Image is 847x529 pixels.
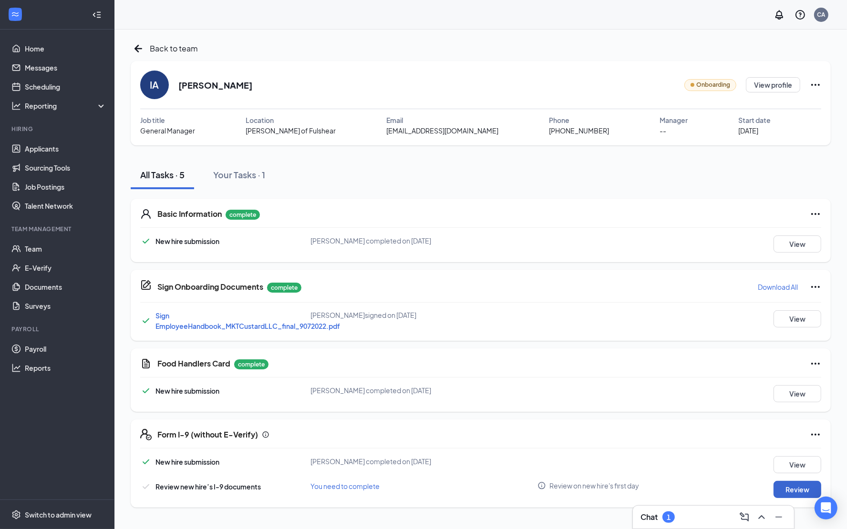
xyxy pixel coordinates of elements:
div: IA [150,78,159,92]
svg: Ellipses [810,358,821,369]
a: Talent Network [25,196,106,215]
a: ArrowLeftNewBack to team [131,41,198,56]
svg: Ellipses [810,208,821,220]
svg: Settings [11,510,21,519]
span: New hire submission [155,387,219,395]
span: [DATE] [738,125,758,136]
svg: Info [262,431,269,438]
span: You need to complete [310,482,380,490]
div: Switch to admin view [25,510,92,519]
button: View profile [746,77,800,92]
span: General Manager [140,125,195,136]
div: Hiring [11,125,104,133]
span: Job title [140,115,165,125]
a: Payroll [25,339,106,358]
svg: Checkmark [140,456,152,468]
svg: Minimize [773,511,785,523]
svg: ComposeMessage [739,511,750,523]
h5: Sign Onboarding Documents [157,282,263,292]
a: Applicants [25,139,106,158]
p: complete [267,283,301,293]
span: New hire submission [155,458,219,466]
span: Start date [738,115,771,125]
h5: Basic Information [157,209,222,219]
a: Reports [25,358,106,377]
svg: CustomFormIcon [140,358,152,369]
svg: WorkstreamLogo [10,10,20,19]
a: Sign EmployeeHandbook_MKTCustardLLC_final_9072022.pdf [155,311,340,330]
svg: Ellipses [810,281,821,293]
a: E-Verify [25,258,106,277]
a: Home [25,39,106,58]
span: Phone [549,115,569,125]
button: ChevronUp [754,509,769,525]
svg: QuestionInfo [795,9,806,20]
span: Email [386,115,403,125]
div: Open Intercom Messenger [815,497,837,519]
p: Download All [758,282,798,292]
a: Job Postings [25,177,106,196]
button: Minimize [771,509,786,525]
span: Review on new hire's first day [549,481,639,490]
a: Surveys [25,296,106,315]
button: Download All [757,279,798,295]
div: Your Tasks · 1 [213,169,265,181]
svg: Checkmark [140,385,152,397]
a: Team [25,239,106,258]
p: complete [234,359,269,369]
h3: Chat [640,512,658,522]
a: Messages [25,58,106,77]
svg: Info [537,481,546,490]
button: View [774,456,821,473]
div: [PERSON_NAME] signed on [DATE] [310,310,537,320]
div: Reporting [25,101,107,111]
button: View [774,235,821,253]
svg: Collapse [92,10,102,20]
svg: FormI9EVerifyIcon [140,429,152,440]
span: New hire submission [155,237,219,245]
div: Team Management [11,225,104,233]
div: All Tasks · 5 [140,169,185,181]
span: [PERSON_NAME] completed on [DATE] [310,386,431,395]
a: Scheduling [25,77,106,96]
span: Manager [660,115,688,125]
svg: ArrowLeftNew [131,41,146,56]
button: ComposeMessage [737,509,752,525]
h5: Food Handlers Card [157,358,230,369]
a: Sourcing Tools [25,158,106,177]
button: View [774,385,821,402]
div: Payroll [11,325,104,333]
button: View [774,310,821,327]
button: Review [774,481,821,498]
span: [PERSON_NAME] of Fulshear [246,125,336,136]
span: Back to team [150,42,198,54]
svg: CompanyDocumentIcon [140,279,152,291]
h2: [PERSON_NAME] [178,79,252,91]
h5: Form I-9 (without E-Verify) [157,429,258,440]
svg: Checkmark [140,315,152,326]
p: complete [226,210,260,220]
svg: Checkmark [140,235,152,247]
span: Review new hire’s I-9 documents [155,482,261,491]
span: [EMAIL_ADDRESS][DOMAIN_NAME] [386,125,498,136]
svg: User [140,208,152,220]
span: Onboarding [696,81,730,90]
span: [PERSON_NAME] completed on [DATE] [310,236,431,245]
svg: Analysis [11,101,21,111]
span: -- [660,125,666,136]
span: [PHONE_NUMBER] [549,125,609,136]
div: CA [817,10,826,19]
svg: Ellipses [810,79,821,91]
svg: ChevronUp [756,511,767,523]
svg: Checkmark [140,481,152,492]
div: 1 [667,513,671,521]
a: Documents [25,277,106,296]
span: Location [246,115,274,125]
svg: Ellipses [810,429,821,440]
span: [PERSON_NAME] completed on [DATE] [310,457,431,466]
svg: Notifications [774,9,785,20]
